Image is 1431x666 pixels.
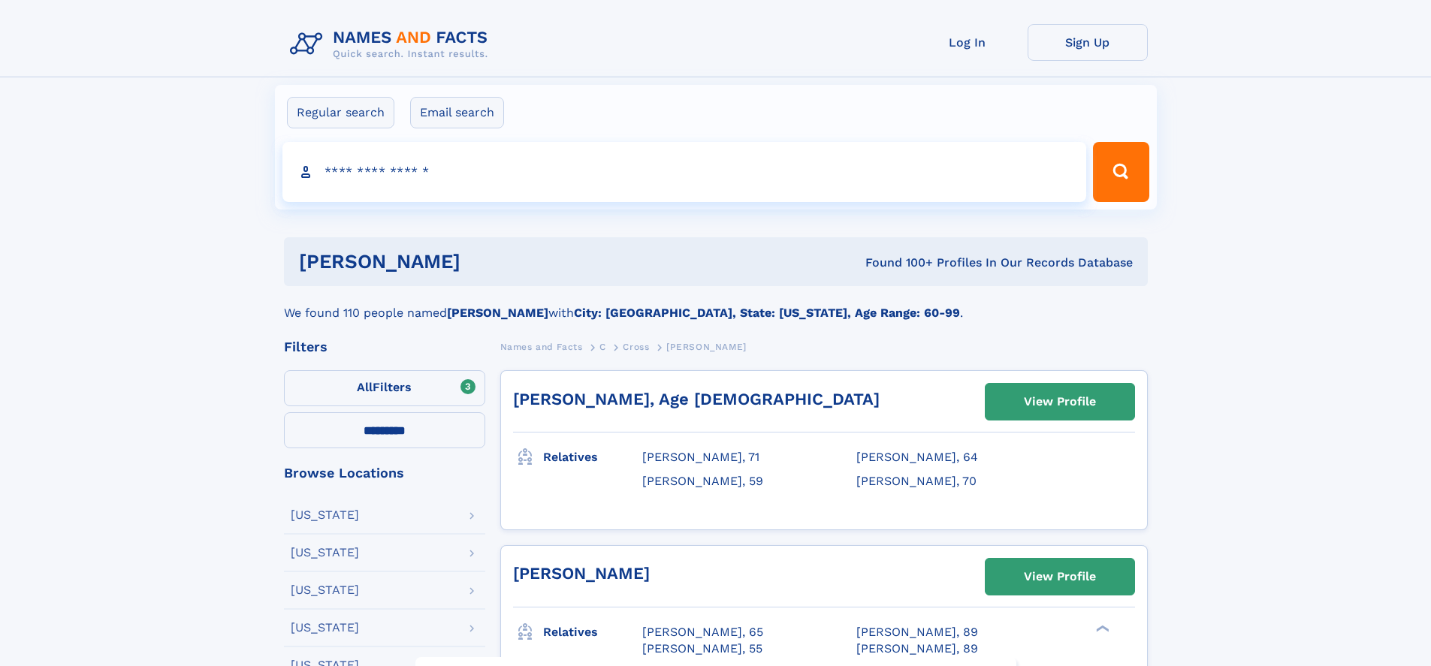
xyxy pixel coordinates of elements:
h1: [PERSON_NAME] [299,252,663,271]
a: [PERSON_NAME], 89 [856,640,978,657]
a: Names and Facts [500,337,583,356]
div: ❯ [1092,623,1110,633]
span: C [599,342,606,352]
a: [PERSON_NAME], 55 [642,640,762,657]
div: We found 110 people named with . [284,286,1148,322]
a: [PERSON_NAME], 65 [642,624,763,640]
div: [US_STATE] [291,509,359,521]
div: [US_STATE] [291,584,359,596]
a: View Profile [986,559,1134,595]
a: [PERSON_NAME] [513,564,650,583]
button: Search Button [1093,142,1149,202]
a: [PERSON_NAME], 71 [642,449,759,466]
a: [PERSON_NAME], 59 [642,473,763,490]
b: City: [GEOGRAPHIC_DATA], State: [US_STATE], Age Range: 60-99 [574,306,960,320]
a: [PERSON_NAME], Age [DEMOGRAPHIC_DATA] [513,390,880,408]
label: Regular search [287,97,394,128]
span: All [357,380,373,394]
div: Found 100+ Profiles In Our Records Database [663,255,1133,271]
input: search input [282,142,1087,202]
h3: Relatives [543,619,642,645]
div: View Profile [1024,384,1096,419]
a: [PERSON_NAME], 64 [856,449,978,466]
b: [PERSON_NAME] [447,306,548,320]
a: View Profile [986,384,1134,420]
a: C [599,337,606,356]
a: [PERSON_NAME], 70 [856,473,977,490]
label: Filters [284,370,485,406]
a: [PERSON_NAME], 89 [856,624,978,640]
div: [US_STATE] [291,547,359,559]
span: Cross [623,342,649,352]
div: View Profile [1024,559,1096,594]
div: Filters [284,340,485,354]
label: Email search [410,97,504,128]
img: Logo Names and Facts [284,24,500,65]
a: Cross [623,337,649,356]
div: Browse Locations [284,466,485,480]
h3: Relatives [543,445,642,470]
div: [US_STATE] [291,622,359,634]
a: Sign Up [1028,24,1148,61]
span: [PERSON_NAME] [666,342,747,352]
a: Log In [907,24,1028,61]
